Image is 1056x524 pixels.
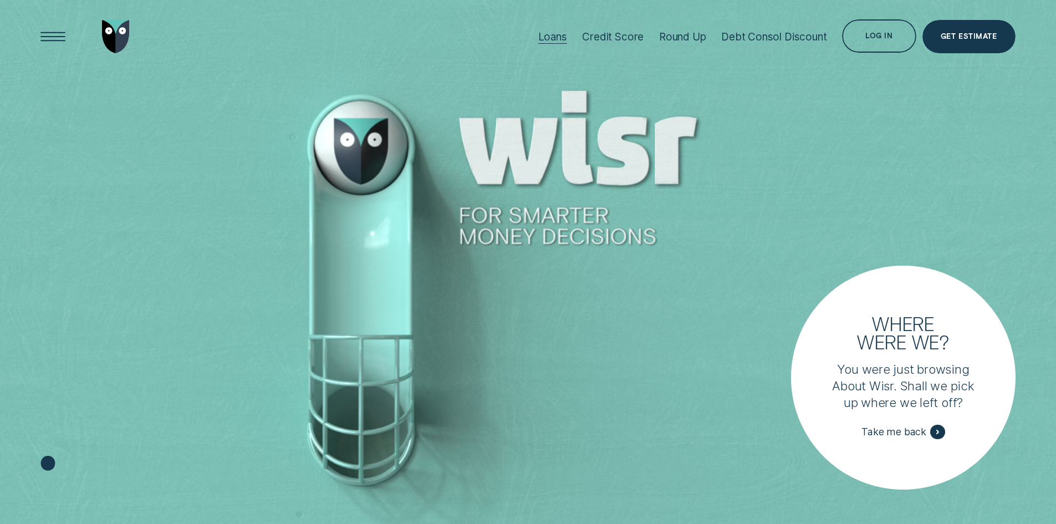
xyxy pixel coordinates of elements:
a: Get Estimate [922,20,1016,53]
button: Open Menu [37,20,70,53]
div: Loans [538,30,567,43]
div: Round Up [659,30,706,43]
img: Wisr [102,20,130,53]
span: Take me back [861,426,926,438]
div: Credit Score [582,30,644,43]
p: You were just browsing About Wisr. Shall we pick up where we left off? [829,361,977,411]
a: Where were we?You were just browsing About Wisr. Shall we pick up where we left off?Take me back [791,266,1015,490]
h3: Where were we? [849,314,958,351]
div: Debt Consol Discount [721,30,827,43]
button: Log in [842,19,916,53]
